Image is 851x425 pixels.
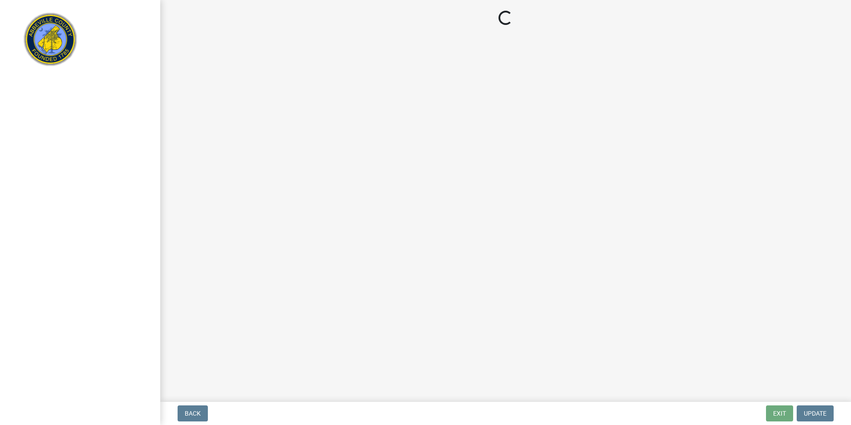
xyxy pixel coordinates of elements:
span: Update [804,410,827,417]
span: Back [185,410,201,417]
img: Abbeville County, South Carolina [18,9,83,75]
button: Back [178,405,208,421]
button: Exit [766,405,793,421]
button: Update [797,405,834,421]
